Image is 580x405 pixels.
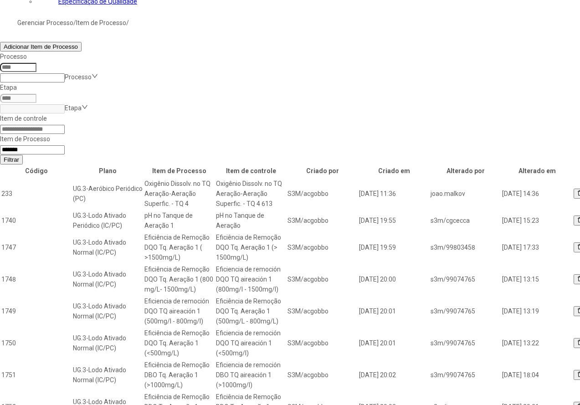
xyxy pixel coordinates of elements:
[65,73,92,81] nz-select-placeholder: Processo
[1,232,72,263] td: 1747
[65,104,82,112] nz-select-placeholder: Etapa
[72,232,143,263] td: UG.3-Lodo Ativado Normal (IC/PC)
[359,178,429,209] td: [DATE] 11:36
[17,19,73,26] a: Gerenciar Processo
[359,328,429,359] td: [DATE] 20:01
[216,232,286,263] td: Eficiência de Remoção DQO Tq. Aeração 1 (> 1500mg/L)
[144,328,215,359] td: Eficiência de Remoção DQO Tq. Aeração 1 (<500mg/L)
[502,264,572,295] td: [DATE] 13:15
[430,178,501,209] td: joao.malkov
[126,19,129,26] nz-breadcrumb-separator: /
[430,210,501,231] td: s3m/cgcecca
[1,210,72,231] td: 1740
[287,232,358,263] td: S3M/acgobbo
[72,165,143,176] th: Plano
[359,296,429,327] td: [DATE] 20:01
[359,264,429,295] td: [DATE] 20:00
[216,328,286,359] td: Eficiencia de remoción DQO TQ aireación 1 (<500mg/l)
[76,19,126,26] a: Item de Processo
[359,232,429,263] td: [DATE] 19:59
[430,328,501,359] td: s3m/99074765
[359,165,429,176] th: Criado em
[430,232,501,263] td: s3m/99803458
[359,359,429,390] td: [DATE] 20:02
[287,359,358,390] td: S3M/acgobbo
[359,210,429,231] td: [DATE] 19:55
[216,165,286,176] th: Item de controle
[144,264,215,295] td: Eficiência de Remoção DQO Tq. Aeração 1 (800 mg/L- 1500mg/L)
[1,264,72,295] td: 1748
[216,296,286,327] td: Eficiência de Remoção DQO Tq. Aeração 1 (500mg/L - 800mg/L)
[502,178,572,209] td: [DATE] 14:36
[72,359,143,390] td: UG.3-Lodo Ativado Normal (IC/PC)
[144,359,215,390] td: Eficiência de Remoção DBO Tq. Aeração 1 (>1000mg/L)
[287,178,358,209] td: S3M/acgobbo
[144,210,215,231] td: pH no Tanque de Aeração 1
[430,165,501,176] th: Alterado por
[502,232,572,263] td: [DATE] 17:33
[287,264,358,295] td: S3M/acgobbo
[1,296,72,327] td: 1749
[430,296,501,327] td: s3m/99074765
[144,178,215,209] td: Oxigênio Dissolv. no TQ Aeração-Aeração Superfic. - TQ 4
[1,178,72,209] td: 233
[216,178,286,209] td: Oxigênio Dissolv. no TQ Aeração-Aeração Superfic. - TQ 4 613
[216,264,286,295] td: Eficiencia de remoción DQO TQ aireación 1 (800mg/l - 1500mg/l)
[216,359,286,390] td: Eficiencia de remoción DBO TQ aireación 1 (>1000mg/l)
[287,210,358,231] td: S3M/acgobbo
[1,165,72,176] th: Código
[216,210,286,231] td: pH no Tanque de Aeração
[72,328,143,359] td: UG.3-Lodo Ativado Normal (IC/PC)
[4,156,19,163] span: Filtrar
[287,328,358,359] td: S3M/acgobbo
[1,359,72,390] td: 1751
[502,328,572,359] td: [DATE] 13:22
[502,210,572,231] td: [DATE] 15:23
[144,165,215,176] th: Item de Processo
[502,296,572,327] td: [DATE] 13:19
[430,264,501,295] td: s3m/99074765
[287,296,358,327] td: S3M/acgobbo
[502,359,572,390] td: [DATE] 18:04
[72,210,143,231] td: UG.3-Lodo Ativado Periódico (IC/PC)
[430,359,501,390] td: s3m/99074765
[1,328,72,359] td: 1750
[73,19,76,26] nz-breadcrumb-separator: /
[72,178,143,209] td: UG.3-Aeróbico Periódico (PC)
[287,165,358,176] th: Criado por
[72,296,143,327] td: UG.3-Lodo Ativado Normal (IC/PC)
[144,296,215,327] td: Eficiencia de remoción DQO TQ aireación 1 (500mg/l - 800mg/l)
[72,264,143,295] td: UG.3-Lodo Ativado Normal (IC/PC)
[502,165,572,176] th: Alterado em
[4,43,78,50] span: Adicionar Item de Processo
[144,232,215,263] td: Eficiência de Remoção DQO Tq. Aeração 1 ( >1500mg/L)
